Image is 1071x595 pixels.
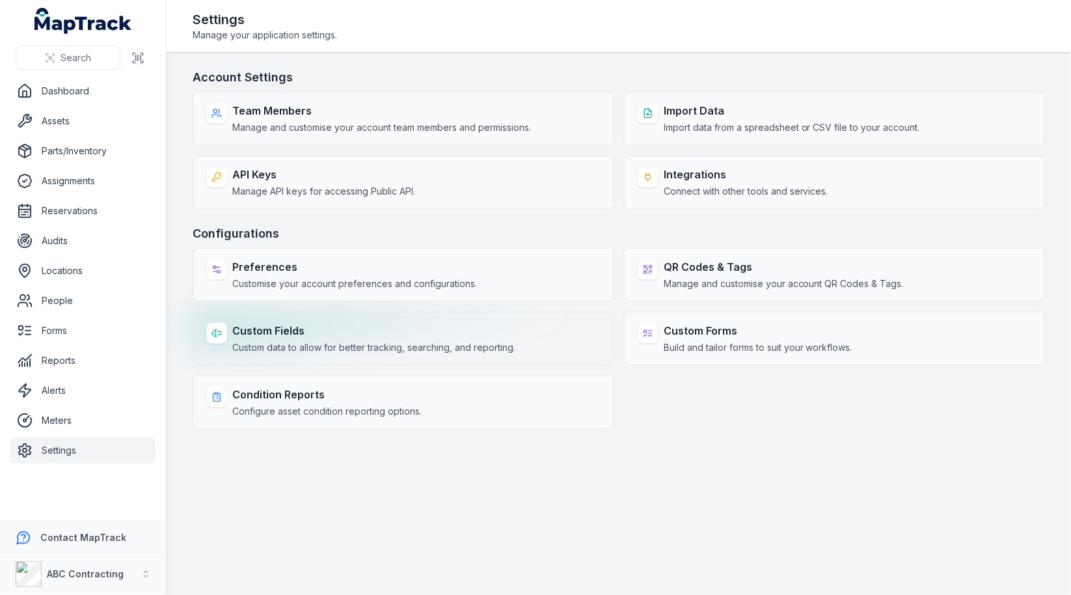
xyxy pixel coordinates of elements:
[232,167,415,182] strong: API Keys
[232,341,515,354] span: Custom data to allow for better tracking, searching, and reporting.
[664,103,920,118] strong: Import Data
[624,92,1045,145] a: Import DataImport data from a spreadsheet or CSV file to your account.
[664,121,920,134] span: Import data from a spreadsheet or CSV file to your account.
[664,259,904,275] strong: QR Codes & Tags
[232,103,531,118] strong: Team Members
[624,248,1045,301] a: QR Codes & TagsManage and customise your account QR Codes & Tags.
[10,318,156,344] a: Forms
[624,156,1045,209] a: IntegrationsConnect with other tools and services.
[664,185,828,198] span: Connect with other tools and services.
[10,378,156,404] a: Alerts
[16,46,120,70] button: Search
[10,408,156,434] a: Meters
[664,341,852,354] span: Build and tailor forms to suit your workflows.
[193,248,614,301] a: PreferencesCustomise your account preferences and configurations.
[10,198,156,224] a: Reservations
[624,312,1045,365] a: Custom FormsBuild and tailor forms to suit your workflows.
[61,51,91,64] span: Search
[232,387,422,402] strong: Condition Reports
[47,568,124,579] strong: ABC Contracting
[10,288,156,314] a: People
[40,532,126,543] strong: Contact MapTrack
[664,277,904,290] span: Manage and customise your account QR Codes & Tags.
[232,277,477,290] span: Customise your account preferences and configurations.
[10,168,156,194] a: Assignments
[10,108,156,134] a: Assets
[193,156,614,209] a: API KeysManage API keys for accessing Public API.
[232,405,422,418] span: Configure asset condition reporting options.
[193,68,1045,87] h3: Account Settings
[232,259,477,275] strong: Preferences
[10,437,156,464] a: Settings
[10,228,156,254] a: Audits
[10,138,156,164] a: Parts/Inventory
[193,29,337,42] span: Manage your application settings.
[232,185,415,198] span: Manage API keys for accessing Public API.
[193,225,1045,243] h3: Configurations
[193,312,614,365] a: Custom FieldsCustom data to allow for better tracking, searching, and reporting.
[193,10,337,29] h2: Settings
[193,376,614,429] a: Condition ReportsConfigure asset condition reporting options.
[10,348,156,374] a: Reports
[34,8,132,34] a: MapTrack
[232,121,531,134] span: Manage and customise your account team members and permissions.
[10,258,156,284] a: Locations
[664,323,852,339] strong: Custom Forms
[664,167,828,182] strong: Integrations
[10,78,156,104] a: Dashboard
[193,92,614,145] a: Team MembersManage and customise your account team members and permissions.
[232,323,515,339] strong: Custom Fields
